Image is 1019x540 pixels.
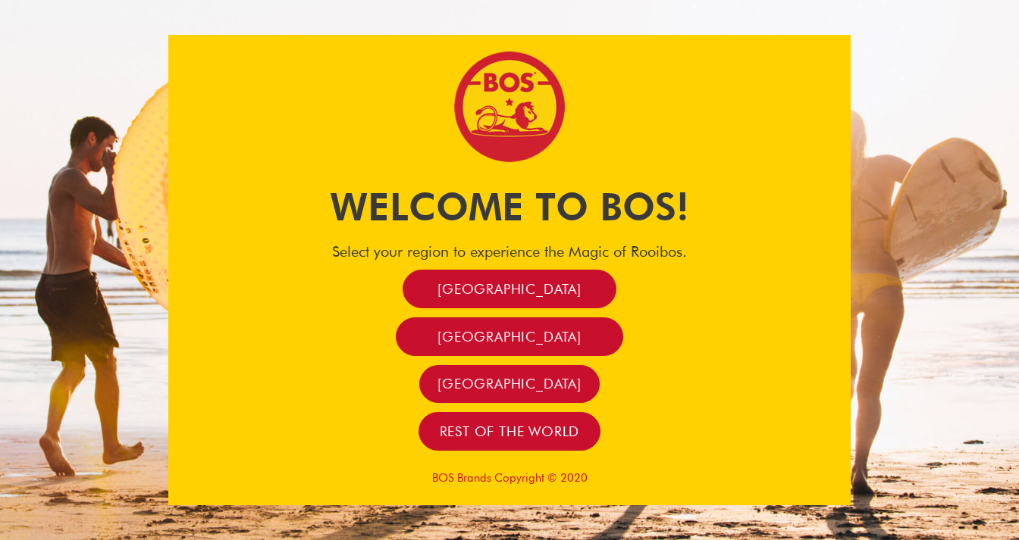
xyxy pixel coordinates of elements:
[168,471,851,485] p: BOS Brands Copyright © 2020
[396,317,623,356] a: [GEOGRAPHIC_DATA]
[419,365,600,404] a: [GEOGRAPHIC_DATA]
[437,328,582,345] span: [GEOGRAPHIC_DATA]
[437,280,582,298] span: [GEOGRAPHIC_DATA]
[168,242,851,261] h4: Select your region to experience the Magic of Rooibos.
[419,412,601,451] a: Rest of the world
[440,423,580,440] span: Rest of the world
[168,180,851,233] h1: Welcome to BOS!
[453,50,566,164] img: Bos Brands
[437,375,582,392] span: [GEOGRAPHIC_DATA]
[403,270,616,308] a: [GEOGRAPHIC_DATA]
